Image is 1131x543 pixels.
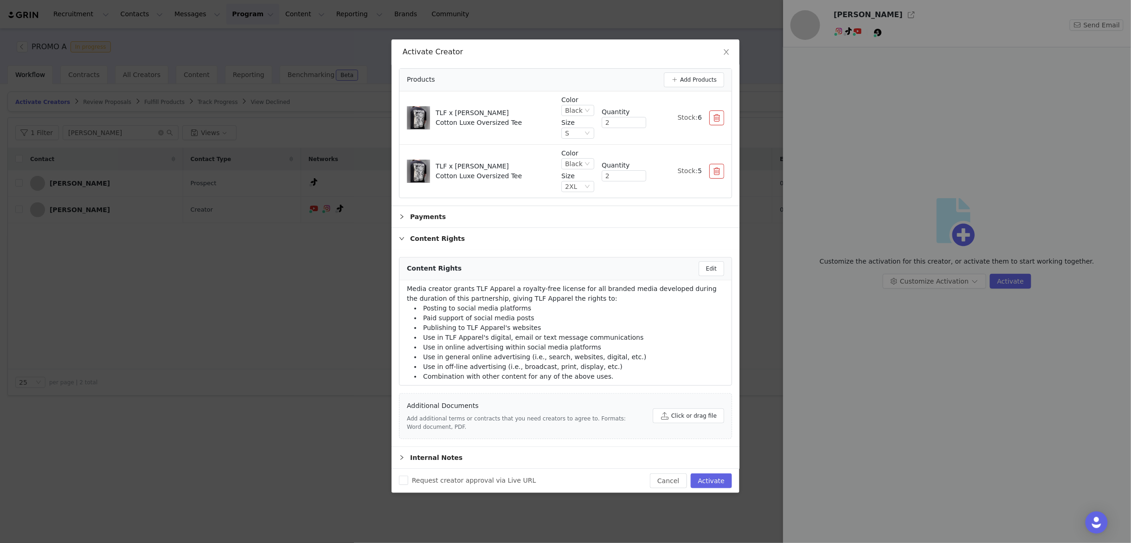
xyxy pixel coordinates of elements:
[723,48,730,56] i: icon: close
[698,114,702,121] span: 6
[698,167,702,175] span: 5
[407,372,724,381] li: Combination with other content for any of the above uses.
[407,264,462,273] div: Content Rights
[585,130,590,137] i: icon: down
[653,408,724,423] button: Click or drag file
[408,477,540,484] span: Request creator approval via Live URL
[407,304,724,313] li: Posting to social media platforms
[407,362,724,372] li: Use in off-line advertising (i.e., broadcast, print, display, etc.)
[403,47,728,57] div: Activate Creator
[399,455,405,460] i: icon: right
[602,107,646,117] div: Quantity
[407,401,642,411] h4: Additional Documents
[407,313,724,323] li: Paid support of social media posts
[411,106,426,129] img: Product Image
[1086,511,1108,534] div: Open Intercom Messenger
[602,161,646,170] div: Quantity
[565,181,577,192] div: 2XL
[699,261,724,276] button: Edit
[691,473,732,488] button: Activate
[650,473,687,488] button: Cancel
[407,323,724,333] li: Publishing to TLF Apparel's websites
[392,447,739,468] div: icon: rightInternal Notes
[392,228,739,249] div: icon: rightContent Rights
[407,333,724,343] li: Use in TLF Apparel's digital, email or text message communications
[399,214,405,220] i: icon: right
[565,105,583,116] div: Black
[654,113,702,123] div: Stock:
[407,414,642,431] p: Add additional terms or contracts that you need creators to agree to. Formats: Word document, PDF.
[664,72,724,87] button: Add Products
[436,108,530,128] p: TLF x [PERSON_NAME] Cotton Luxe Oversized Tee
[399,236,405,241] i: icon: right
[561,95,594,105] p: Color
[565,128,569,138] div: S
[713,39,739,65] button: Close
[392,206,739,227] div: icon: rightPayments
[561,171,594,181] p: Size
[411,160,426,183] img: Product Image
[585,108,590,114] i: icon: down
[436,162,530,181] p: TLF x [PERSON_NAME] Cotton Luxe Oversized Tee
[561,118,594,128] p: Size
[407,285,717,302] span: Media creator grants TLF Apparel a royalty-free license for all branded media developed during th...
[654,166,702,176] div: Stock:
[561,149,594,158] p: Color
[585,184,590,190] i: icon: down
[585,161,590,168] i: icon: down
[565,159,583,169] div: Black
[407,343,724,352] li: Use in online advertising within social media platforms
[407,156,430,186] img: Image Background Blur
[407,352,724,362] li: Use in general online advertising (i.e., search, websites, digital, etc.)
[407,103,430,132] img: Image Background Blur
[407,75,435,84] span: Products
[407,401,724,431] span: Additional Documents Add additional terms or contracts that you need creators to agree to. Format...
